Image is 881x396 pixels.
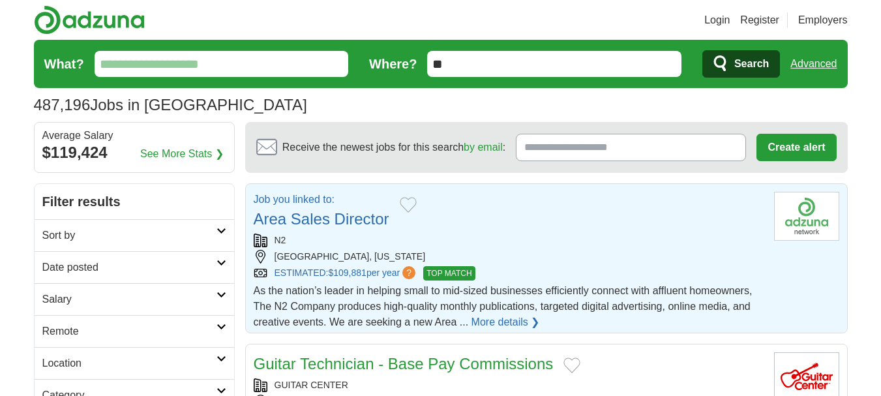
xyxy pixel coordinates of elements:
[35,219,234,251] a: Sort by
[34,96,307,114] h1: Jobs in [GEOGRAPHIC_DATA]
[35,184,234,219] h2: Filter results
[254,285,753,327] span: As the nation’s leader in helping small to mid-sized businesses efficiently connect with affluent...
[35,347,234,379] a: Location
[328,267,366,278] span: $109,881
[369,54,417,74] label: Where?
[275,266,419,281] a: ESTIMATED:$109,881per year?
[774,192,839,241] img: Company logo
[423,266,475,281] span: TOP MATCH
[464,142,503,153] a: by email
[254,355,554,373] a: Guitar Technician - Base Pay Commissions
[400,197,417,213] button: Add to favorite jobs
[471,314,540,330] a: More details ❯
[35,283,234,315] a: Salary
[42,130,226,141] div: Average Salary
[42,260,217,275] h2: Date posted
[140,146,224,162] a: See More Stats ❯
[42,324,217,339] h2: Remote
[35,315,234,347] a: Remote
[44,54,84,74] label: What?
[702,50,780,78] button: Search
[254,192,389,207] p: Job you linked to:
[282,140,505,155] span: Receive the newest jobs for this search :
[756,134,836,161] button: Create alert
[42,228,217,243] h2: Sort by
[563,358,580,373] button: Add to favorite jobs
[790,51,837,77] a: Advanced
[254,234,764,247] div: N2
[402,266,415,279] span: ?
[254,210,389,228] a: Area Sales Director
[34,93,91,117] span: 487,196
[734,51,769,77] span: Search
[740,12,779,28] a: Register
[34,5,145,35] img: Adzuna logo
[704,12,730,28] a: Login
[42,292,217,307] h2: Salary
[254,250,764,264] div: [GEOGRAPHIC_DATA], [US_STATE]
[798,12,848,28] a: Employers
[35,251,234,283] a: Date posted
[275,380,348,390] a: GUITAR CENTER
[42,356,217,371] h2: Location
[42,141,226,164] div: $119,424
